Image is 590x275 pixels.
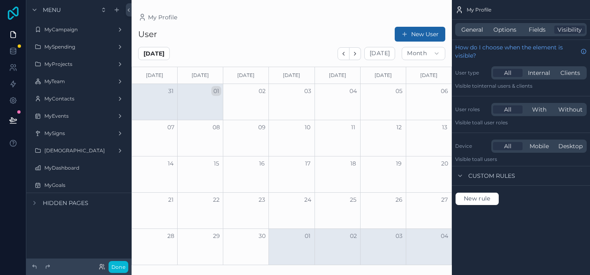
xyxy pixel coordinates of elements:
span: With [532,105,546,114]
button: 02 [348,231,358,241]
span: New rule [460,195,494,203]
button: 11 [348,122,358,132]
span: My Profile [467,7,491,13]
button: 31 [166,86,176,96]
button: 10 [303,122,312,132]
button: 06 [440,86,449,96]
button: 19 [394,158,404,168]
label: User type [455,70,488,76]
span: How do I choose when the element is visible? [455,43,577,60]
button: 15 [211,158,221,168]
a: MySpending [31,40,127,54]
a: MySigns [31,127,127,140]
span: Options [493,26,516,34]
button: 05 [394,86,404,96]
button: 08 [211,122,221,132]
span: Fields [529,26,546,34]
button: 24 [303,195,312,205]
span: Internal users & clients [477,83,532,89]
label: MySpending [44,44,113,50]
span: Without [558,105,583,114]
button: 04 [440,231,449,241]
a: MyEvents [31,110,127,123]
label: User roles [455,106,488,113]
label: [DEMOGRAPHIC_DATA] [44,147,113,154]
button: 03 [394,231,404,241]
button: 13 [440,122,449,132]
a: MyCampaign [31,23,127,36]
button: 29 [211,231,221,241]
span: All [504,105,511,114]
span: Clients [560,69,580,77]
button: 26 [394,195,404,205]
button: 09 [257,122,267,132]
a: MyTeam [31,75,127,88]
button: 27 [440,195,449,205]
span: all users [477,156,497,162]
span: All [504,142,511,150]
span: Custom rules [468,172,515,180]
label: MyContacts [44,96,113,102]
button: 17 [303,158,312,168]
button: 01 [211,86,221,96]
button: 07 [166,122,176,132]
button: Done [109,261,128,273]
button: 22 [211,195,221,205]
p: Visible to [455,156,587,163]
span: All [504,69,511,77]
label: MyEvents [44,113,113,119]
a: [DEMOGRAPHIC_DATA] [31,144,127,157]
button: 25 [348,195,358,205]
span: Visibility [558,26,582,34]
p: Visible to [455,119,587,126]
span: All user roles [477,119,508,126]
span: Hidden pages [43,199,88,207]
button: 01 [303,231,312,241]
button: 12 [394,122,404,132]
button: 04 [348,86,358,96]
label: MyProjects [44,61,113,68]
span: Menu [43,6,61,14]
a: MyContacts [31,92,127,105]
a: How do I choose when the element is visible? [455,43,587,60]
span: Internal [528,69,550,77]
button: 20 [440,158,449,168]
span: Desktop [558,142,583,150]
button: 03 [303,86,312,96]
span: Mobile [530,142,549,150]
button: 14 [166,158,176,168]
label: MyGoals [44,182,125,189]
p: Visible to [455,83,587,89]
button: 21 [166,195,176,205]
button: 30 [257,231,267,241]
span: General [461,26,483,34]
button: 28 [166,231,176,241]
button: 23 [257,195,267,205]
button: 02 [257,86,267,96]
button: 16 [257,158,267,168]
label: MySigns [44,130,113,137]
label: Device [455,143,488,149]
a: MyGoals [31,179,127,192]
button: 18 [348,158,358,168]
a: MyDashboard [31,161,127,175]
label: MyCampaign [44,26,113,33]
label: MyDashboard [44,165,125,171]
button: New rule [455,192,499,205]
a: MyProjects [31,58,127,71]
label: MyTeam [44,78,113,85]
div: Month View [132,67,452,265]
